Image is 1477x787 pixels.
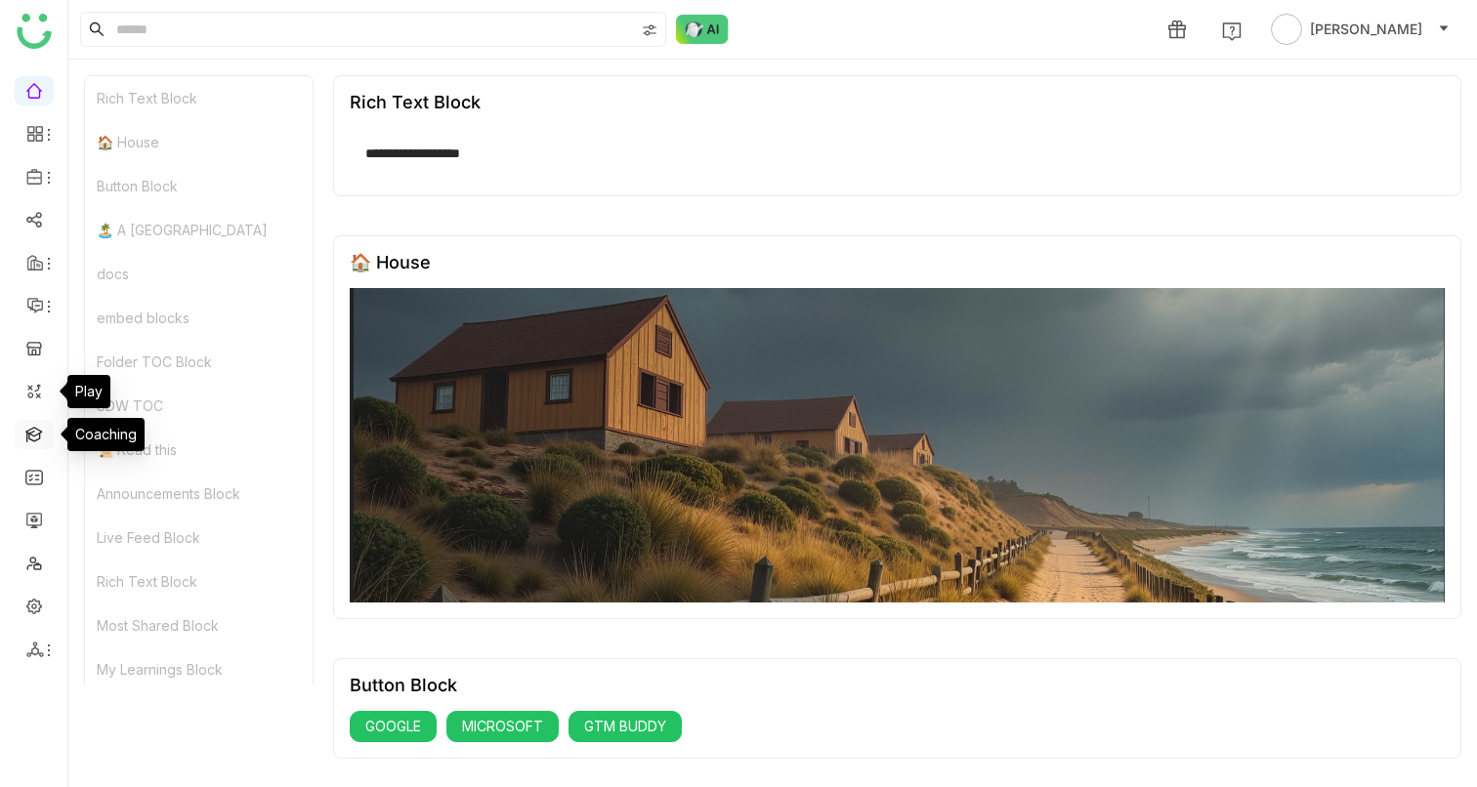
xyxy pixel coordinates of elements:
span: MICROSOFT [462,716,543,737]
div: 📜 Read this [85,428,313,472]
div: embed blocks [85,296,313,340]
div: 🏠 House [350,252,431,272]
div: 🏝️ A [GEOGRAPHIC_DATA] [85,208,313,252]
button: MICROSOFT [446,711,559,742]
div: SDW TOC [85,384,313,428]
img: help.svg [1222,21,1242,41]
div: 🏠 House [85,120,313,164]
div: Folder TOC Block [85,340,313,384]
span: [PERSON_NAME] [1310,19,1422,40]
div: Most Shared Block [85,603,313,647]
img: search-type.svg [642,22,657,38]
div: My Learnings Block [85,647,313,691]
div: docs [85,252,313,296]
button: GOOGLE [350,711,437,742]
div: Coaching [67,418,145,451]
img: ask-buddy-normal.svg [676,15,729,44]
span: GTM BUDDY [584,716,666,737]
img: avatar [1271,14,1302,45]
span: GOOGLE [365,716,421,737]
button: [PERSON_NAME] [1267,14,1454,45]
img: 68553b2292361c547d91f02a [350,288,1445,602]
button: GTM BUDDY [569,711,682,742]
div: Rich Text Block [85,76,313,120]
div: Announcements Block [85,472,313,516]
div: Button Block [350,675,457,695]
div: Rich Text Block [85,559,313,603]
div: Button Block [85,164,313,208]
div: Live Feed Block [85,516,313,559]
div: Rich Text Block [350,92,481,112]
img: logo [17,14,52,49]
